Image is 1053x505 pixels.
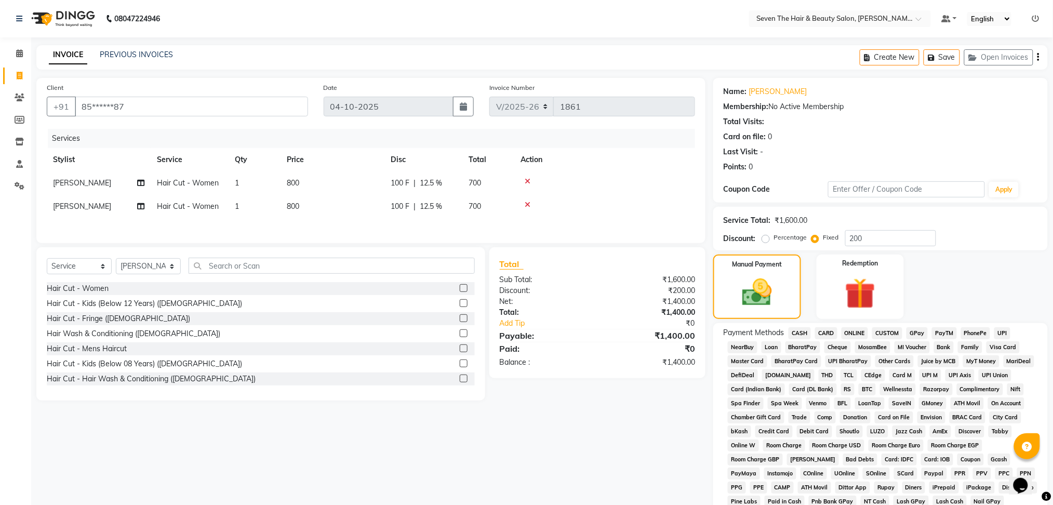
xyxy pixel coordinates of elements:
span: [DOMAIN_NAME] [762,369,815,381]
span: Card: IOB [921,454,953,466]
span: GMoney [919,397,947,409]
iframe: chat widget [1009,463,1043,495]
div: Discount: [724,233,756,244]
span: Debit Card [797,426,833,437]
span: District App [999,482,1037,494]
span: City Card [990,411,1021,423]
button: +91 [47,97,76,116]
span: Envision [917,411,945,423]
span: Card: IDFC [882,454,917,466]
span: Comp [815,411,836,423]
span: Complimentary [957,383,1004,395]
span: Rupay [874,482,898,494]
label: Fixed [823,233,839,242]
span: Room Charge USD [809,440,865,451]
span: MosamBee [855,341,890,353]
div: Services [48,129,703,148]
button: Create New [860,49,919,65]
span: Chamber Gift Card [728,411,784,423]
span: Card (Indian Bank) [728,383,785,395]
div: Hair Cut - Fringe ([DEMOGRAPHIC_DATA]) [47,313,190,324]
span: Spa Week [768,397,802,409]
span: PPV [973,468,991,480]
div: ₹0 [597,342,703,355]
span: On Account [988,397,1024,409]
span: ATH Movil [798,482,831,494]
span: Donation [840,411,871,423]
span: [PERSON_NAME] [787,454,839,466]
span: Family [958,341,982,353]
span: bKash [728,426,751,437]
div: Net: [492,296,597,307]
span: AmEx [930,426,952,437]
span: Hair Cut - Women [157,202,219,211]
span: Hair Cut - Women [157,178,219,188]
span: Gcash [988,454,1011,466]
div: Last Visit: [724,147,758,157]
span: SCard [894,468,917,480]
span: Card (DL Bank) [789,383,837,395]
span: TCL [841,369,857,381]
div: 0 [768,131,772,142]
span: MI Voucher [895,341,930,353]
span: DefiDeal [728,369,758,381]
span: | [414,178,416,189]
span: Room Charge EGP [928,440,982,451]
span: Room Charge [763,440,805,451]
span: 1 [235,202,239,211]
label: Client [47,83,63,92]
span: LoanTap [855,397,885,409]
span: Wellnessta [880,383,916,395]
span: Spa Finder [728,397,764,409]
span: Card on File [875,411,913,423]
span: 100 F [391,178,409,189]
span: MariDeal [1004,355,1035,367]
span: PhonePe [961,327,991,339]
div: ₹1,400.00 [597,296,703,307]
span: Paypal [922,468,948,480]
span: CASH [789,327,811,339]
span: Juice by MCB [918,355,959,367]
span: 100 F [391,201,409,212]
span: PPG [728,482,746,494]
th: Price [281,148,384,171]
div: - [761,147,764,157]
span: GPay [907,327,928,339]
span: 800 [287,202,299,211]
span: Diners [902,482,926,494]
span: Online W [728,440,759,451]
span: CUSTOM [872,327,902,339]
span: [PERSON_NAME] [53,202,111,211]
div: Total: [492,307,597,318]
label: Invoice Number [489,83,535,92]
span: BharatPay Card [771,355,821,367]
div: Balance : [492,357,597,368]
span: ATH Movil [951,397,984,409]
img: logo [26,4,98,33]
span: Tabby [989,426,1012,437]
div: ₹1,600.00 [775,215,808,226]
span: Dittor App [835,482,870,494]
label: Date [324,83,338,92]
div: Coupon Code [724,184,828,195]
div: Payable: [492,329,597,342]
th: Total [462,148,514,171]
div: Hair Cut - Mens Haircut [47,343,127,354]
div: Discount: [492,285,597,296]
button: Apply [989,182,1019,197]
span: Shoutlo [836,426,863,437]
span: BharatPay [785,341,821,353]
span: Nift [1007,383,1024,395]
span: CARD [815,327,837,339]
span: PPR [951,468,969,480]
span: Room Charge Euro [869,440,924,451]
span: Card M [889,369,915,381]
span: Trade [789,411,810,423]
span: Razorpay [920,383,953,395]
span: PPE [750,482,767,494]
button: Open Invoices [964,49,1033,65]
label: Redemption [842,259,878,268]
th: Stylist [47,148,151,171]
span: Discover [955,426,984,437]
span: Total [500,259,524,270]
